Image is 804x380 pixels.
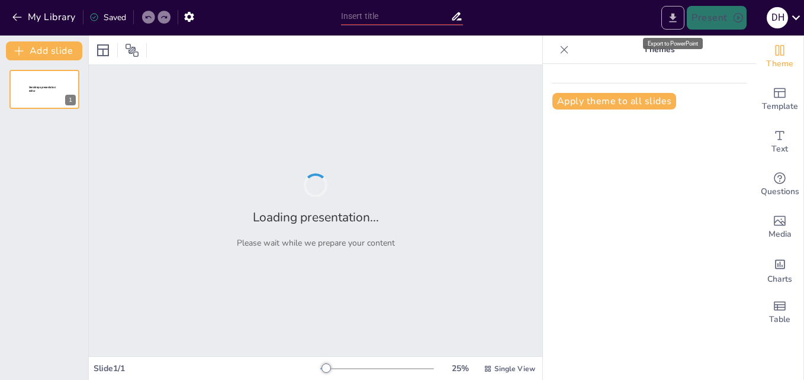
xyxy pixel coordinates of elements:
[29,86,56,92] span: Sendsteps presentation editor
[9,70,79,109] div: 1
[767,7,788,28] div: D H
[65,95,76,105] div: 1
[125,43,139,57] span: Position
[767,6,788,30] button: D H
[237,237,395,249] p: Please wait while we prepare your content
[94,363,320,374] div: Slide 1 / 1
[94,41,112,60] div: Layout
[756,291,803,334] div: Add a table
[552,93,676,110] button: Apply theme to all slides
[89,12,126,23] div: Saved
[767,273,792,286] span: Charts
[762,100,798,113] span: Template
[768,228,792,241] span: Media
[756,163,803,206] div: Get real-time input from your audience
[756,36,803,78] div: Change the overall theme
[661,6,684,30] button: Export to PowerPoint
[341,8,451,25] input: Insert title
[9,8,81,27] button: My Library
[756,206,803,249] div: Add images, graphics, shapes or video
[756,121,803,163] div: Add text boxes
[771,143,788,156] span: Text
[687,6,746,30] button: Present
[446,363,474,374] div: 25 %
[6,41,82,60] button: Add slide
[574,36,744,64] p: Themes
[766,57,793,70] span: Theme
[761,185,799,198] span: Questions
[253,209,379,226] h2: Loading presentation...
[769,313,790,326] span: Table
[756,78,803,121] div: Add ready made slides
[494,364,535,373] span: Single View
[756,249,803,291] div: Add charts and graphs
[643,38,703,49] div: Export to PowerPoint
